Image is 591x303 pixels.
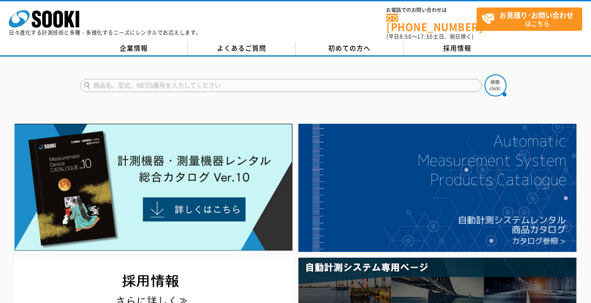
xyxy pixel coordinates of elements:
[386,33,474,41] span: (平日 ～ 土日、祝日除く)
[499,10,573,20] strong: お見積り･お問い合わせ
[400,33,412,41] span: 8:50
[296,42,404,55] a: 初めての方へ
[485,74,507,96] img: btn_search.png
[188,42,296,55] a: よくあるご質問
[386,14,477,32] a: [PHONE_NUMBER]
[417,33,433,41] span: 17:30
[481,8,582,30] span: はこちら
[328,43,371,53] span: 初めての方へ
[298,124,576,252] img: 自動計測システムカタログ
[9,30,202,35] p: 日々進化する計測技術と多種・多様化するニーズにレンタルでお応えします。
[15,124,293,251] img: Catalog Ver10
[80,42,188,55] a: 企業情報
[404,42,511,55] a: 採用情報
[80,79,482,92] input: 商品名、型式、NETIS番号を入力してください
[386,7,477,13] span: お電話でのお問い合わせは
[477,7,582,31] a: お見積り･お問い合わせはこちら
